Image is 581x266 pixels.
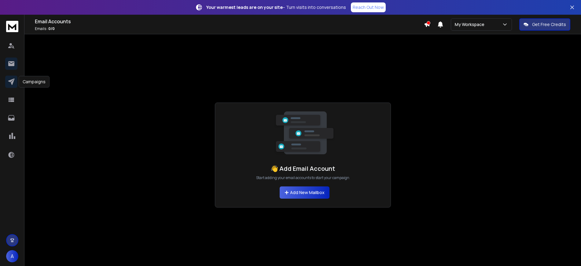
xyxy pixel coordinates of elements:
[35,18,424,25] h1: Email Accounts
[48,26,55,31] span: 0 / 0
[270,164,335,173] h1: 👋 Add Email Account
[280,186,329,199] button: Add New Mailbox
[19,76,50,88] div: Campaigns
[35,26,424,31] p: Emails :
[6,250,18,262] button: A
[532,21,566,28] p: Get Free Credits
[351,2,386,12] a: Reach Out Now
[455,21,487,28] p: My Workspace
[519,18,570,31] button: Get Free Credits
[256,175,349,180] p: Start adding your email accounts to start your campaign
[206,4,283,10] strong: Your warmest leads are on your site
[353,4,384,10] p: Reach Out Now
[6,21,18,32] img: logo
[206,4,346,10] p: – Turn visits into conversations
